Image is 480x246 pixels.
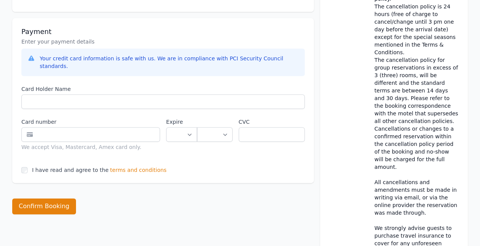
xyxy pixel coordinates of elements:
label: . [197,118,232,126]
label: I have read and agree to the [32,167,108,173]
p: Enter your payment details [21,38,305,45]
span: terms and conditions [110,166,166,174]
div: Your credit card information is safe with us. We are in compliance with PCI Security Council stan... [40,55,299,70]
button: Confirm Booking [12,198,76,214]
label: Card Holder Name [21,85,305,93]
div: We accept Visa, Mastercard, Amex card only. [21,143,160,151]
label: CVC [239,118,305,126]
h3: Payment [21,27,305,36]
label: Expire [166,118,197,126]
label: Card number [21,118,160,126]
